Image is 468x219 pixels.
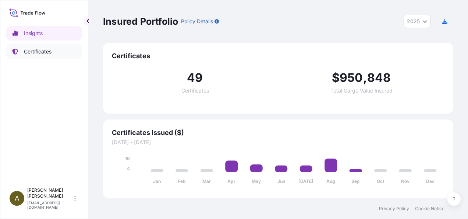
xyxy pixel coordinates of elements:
tspan: Feb [178,178,186,184]
tspan: Mar [202,178,211,184]
a: Cookie Notice [415,206,444,212]
a: Insights [6,26,82,41]
p: [EMAIL_ADDRESS][DOMAIN_NAME] [27,201,73,209]
tspan: Nov [401,178,410,184]
tspan: Oct [377,178,384,184]
p: Policy Details [181,18,213,25]
span: [DATE] - [DATE] [112,139,444,146]
span: Certificates [181,88,209,93]
a: Certificates [6,44,82,59]
span: Certificates Issued ($) [112,128,444,137]
button: Year Selector [404,15,430,28]
span: , [363,72,367,84]
tspan: 16 [125,156,130,161]
span: A [15,195,19,202]
tspan: May [252,178,261,184]
tspan: Apr [227,178,235,184]
tspan: Sep [351,178,360,184]
tspan: Aug [326,178,335,184]
span: $ [332,72,340,84]
p: Certificates [24,48,52,55]
span: 2025 [407,18,420,25]
span: 848 [367,72,391,84]
span: 49 [187,72,203,84]
p: [PERSON_NAME] [PERSON_NAME] [27,187,73,199]
tspan: Jun [277,178,285,184]
span: 950 [340,72,363,84]
a: Privacy Policy [379,206,409,212]
tspan: 4 [127,166,130,171]
tspan: Dec [426,178,435,184]
p: Insured Portfolio [103,15,178,27]
span: Certificates [112,52,444,60]
p: Insights [24,29,43,37]
tspan: [DATE] [298,178,313,184]
tspan: Jan [153,178,161,184]
span: Total Cargo Value Insured [330,88,393,93]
